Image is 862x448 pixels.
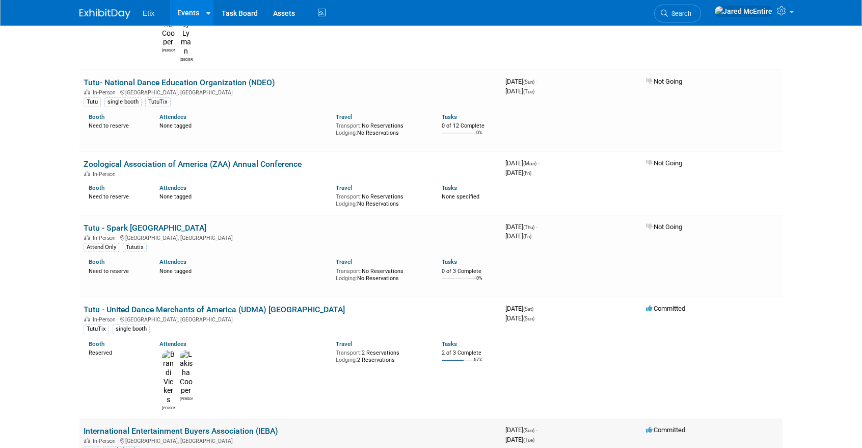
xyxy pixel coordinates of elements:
span: Lodging: [336,275,357,282]
span: In-Person [93,438,119,444]
span: (Sun) [523,79,534,85]
span: (Mon) [523,161,536,166]
div: Sydney Lyman [180,56,193,62]
a: Tutu- National Dance Education Organization (NDEO) [84,78,275,87]
a: Attendees [159,340,186,347]
td: 0% [476,276,482,289]
div: [GEOGRAPHIC_DATA], [GEOGRAPHIC_DATA] [84,88,497,96]
img: Jared McEntire [714,6,773,17]
span: (Sun) [523,428,534,433]
a: Booth [89,340,104,347]
span: Not Going [646,159,682,167]
a: Travel [336,113,352,120]
img: In-Person Event [84,171,90,176]
img: Lakisha Cooper [180,350,193,395]
div: Tutu [84,97,101,107]
span: [DATE] [505,169,531,177]
span: Etix [143,9,154,17]
span: Transport: [336,122,362,129]
span: Transport: [336,350,362,356]
div: Need to reserve [89,266,144,275]
img: In-Person Event [84,235,90,240]
span: - [536,223,537,231]
div: Reserved [89,347,144,357]
a: Tasks [442,340,457,347]
div: No Reservations No Reservations [336,191,426,207]
a: Search [654,5,701,22]
span: - [536,78,537,85]
div: 0 of 12 Complete [442,122,497,130]
a: Attendees [159,113,186,120]
div: Need to reserve [89,120,144,130]
span: Committed [646,305,685,312]
td: 67% [474,357,482,371]
div: single booth [113,325,150,334]
div: Lakisha Cooper [162,47,175,53]
div: Attend Only [84,243,119,252]
span: Search [668,10,691,17]
span: - [538,159,540,167]
span: [DATE] [505,314,534,322]
div: [GEOGRAPHIC_DATA], [GEOGRAPHIC_DATA] [84,315,497,323]
a: Tasks [442,113,457,120]
span: In-Person [93,235,119,241]
img: Brandi Vickers [162,350,175,405]
span: Transport: [336,268,362,275]
div: None tagged [159,191,329,201]
a: Attendees [159,258,186,265]
a: Tutu - Spark [GEOGRAPHIC_DATA] [84,223,206,233]
span: [DATE] [505,232,531,240]
span: (Sun) [523,316,534,321]
span: Not Going [646,78,682,85]
a: Tutu - United Dance Merchants of America (UDMA) [GEOGRAPHIC_DATA] [84,305,345,314]
span: (Fri) [523,234,531,239]
a: Zoological Association of America (ZAA) Annual Conference [84,159,302,169]
td: 0% [476,130,482,144]
span: Committed [646,426,685,434]
span: In-Person [93,171,119,178]
div: No Reservations No Reservations [336,120,426,136]
div: Lakisha Cooper [180,395,193,402]
span: None specified [442,193,479,200]
span: (Fri) [523,170,531,176]
span: In-Person [93,316,119,323]
span: Lodging: [336,130,357,136]
span: (Thu) [523,225,534,230]
span: [DATE] [505,305,536,312]
a: Travel [336,258,352,265]
span: (Sat) [523,306,533,312]
a: Tasks [442,184,457,191]
div: [GEOGRAPHIC_DATA], [GEOGRAPHIC_DATA] [84,436,497,444]
span: - [536,426,537,434]
a: International Entertainment Buyers Association (IEBA) [84,426,278,436]
a: Booth [89,258,104,265]
div: single booth [104,97,142,107]
span: Not Going [646,223,682,231]
a: Attendees [159,184,186,191]
div: 0 of 3 Complete [442,268,497,275]
a: Booth [89,113,104,120]
div: No Reservations No Reservations [336,266,426,282]
div: Brandi Vickers [162,405,175,411]
div: 2 Reservations 2 Reservations [336,347,426,363]
img: In-Person Event [84,316,90,321]
span: [DATE] [505,436,534,443]
span: Lodging: [336,357,357,363]
div: None tagged [159,266,329,275]
div: TutuTix [145,97,171,107]
img: ExhibitDay [79,9,130,19]
span: Transport: [336,193,362,200]
span: In-Person [93,89,119,96]
div: 2 of 3 Complete [442,350,497,357]
span: [DATE] [505,223,537,231]
span: (Tue) [523,437,534,443]
a: Travel [336,340,352,347]
div: None tagged [159,120,329,130]
span: (Tue) [523,89,534,94]
img: Sydney Lyman [180,2,193,56]
img: In-Person Event [84,438,90,443]
span: [DATE] [505,87,534,95]
span: - [535,305,536,312]
span: [DATE] [505,426,537,434]
a: Tasks [442,258,457,265]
